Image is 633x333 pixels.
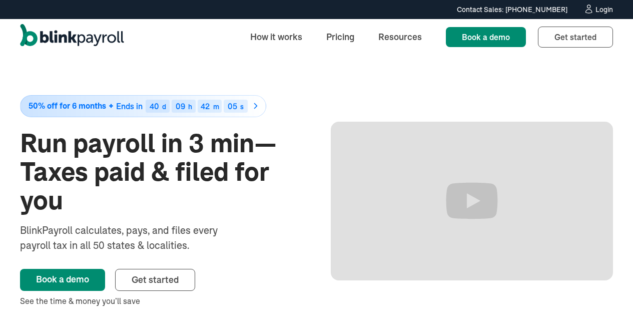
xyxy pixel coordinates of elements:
[213,103,219,110] div: m
[20,295,303,307] div: See the time & money you’ll save
[29,102,106,110] span: 50% off for 6 months
[446,27,526,47] a: Book a demo
[331,122,613,280] iframe: Run Payroll in 3 min with BlinkPayroll
[583,4,613,15] a: Login
[20,95,303,117] a: 50% off for 6 monthsEnds in40d09h42m05s
[462,32,510,42] span: Book a demo
[150,101,159,111] span: 40
[554,32,596,42] span: Get started
[595,6,613,13] div: Login
[116,101,143,111] span: Ends in
[201,101,210,111] span: 42
[318,26,362,48] a: Pricing
[240,103,244,110] div: s
[176,101,185,111] span: 09
[20,269,105,291] a: Book a demo
[20,129,303,215] h1: Run payroll in 3 min—Taxes paid & filed for you
[242,26,310,48] a: How it works
[20,223,244,253] div: BlinkPayroll calculates, pays, and files every payroll tax in all 50 states & localities.
[228,101,237,111] span: 05
[370,26,430,48] a: Resources
[538,27,613,48] a: Get started
[457,5,567,15] div: Contact Sales: [PHONE_NUMBER]
[188,103,192,110] div: h
[20,24,124,50] a: home
[115,269,195,291] a: Get started
[162,103,166,110] div: d
[132,274,179,285] span: Get started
